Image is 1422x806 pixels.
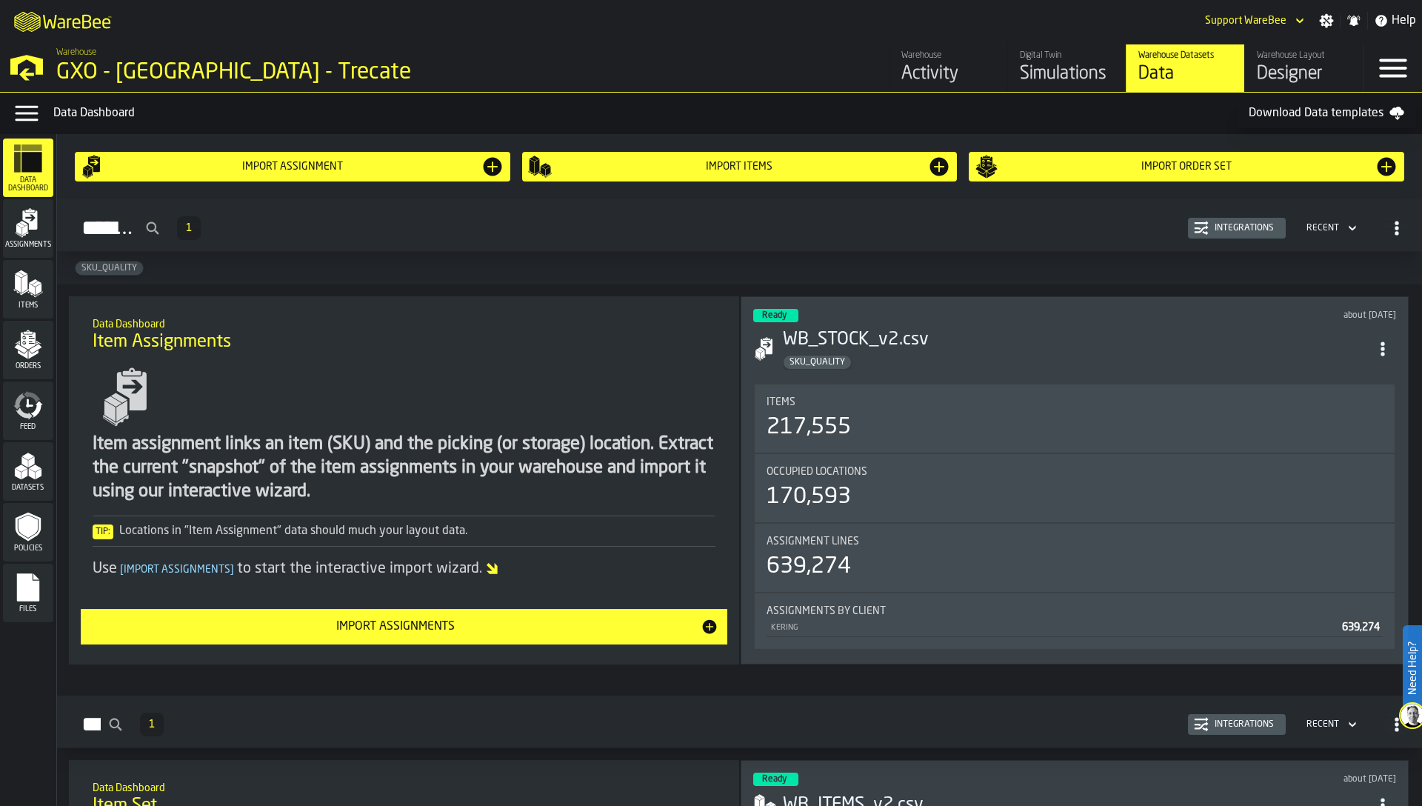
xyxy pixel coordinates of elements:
label: button-toggle-Data Menu [6,99,47,128]
div: 217,555 [767,414,851,441]
div: Integrations [1209,223,1280,233]
div: Title [767,466,1383,478]
div: DropdownMenuValue-Support WareBee [1205,15,1286,27]
h2: Sub Title [93,316,716,330]
div: ItemListCard- [69,296,740,665]
div: Data [1138,62,1232,86]
button: button-Import Items [522,152,958,181]
div: Import Items [552,161,928,173]
div: Import Assignments [90,618,701,636]
div: Designer [1257,62,1351,86]
span: 639,274 [1342,622,1380,633]
span: Ready [762,775,787,784]
div: stat-Assignment lines [755,524,1395,592]
div: Updated: 11/07/2025, 01:29:20 Created: 09/07/2025, 18:25:46 [1099,774,1396,785]
span: Datasets [3,484,53,492]
span: Import Assignments [117,564,237,575]
div: Warehouse [901,50,995,61]
div: Warehouse Datasets [1138,50,1232,61]
label: button-toggle-Settings [1313,13,1340,28]
div: Activity [901,62,995,86]
label: Need Help? [1404,627,1421,710]
h3: WB_STOCK_v2.csv [783,328,1369,352]
span: ] [230,564,234,575]
div: stat-Occupied Locations [755,454,1395,522]
div: status-3 2 [753,309,798,322]
span: Warehouse [56,47,96,58]
span: Policies [3,544,53,553]
li: menu Items [3,260,53,319]
div: KERING [770,623,1336,633]
div: DropdownMenuValue-Support WareBee [1199,12,1307,30]
div: Digital Twin [1020,50,1114,61]
div: ButtonLoadMore-Load More-Prev-First-Last [171,216,207,240]
span: Feed [3,423,53,431]
span: SKU_QUALITY [784,357,851,367]
li: menu Datasets [3,442,53,502]
div: ItemListCard-DashboardItemContainer [741,296,1409,665]
li: menu Data Dashboard [3,139,53,198]
div: 639,274 [767,553,851,580]
li: menu Orders [3,321,53,380]
div: Warehouse Layout [1257,50,1351,61]
span: Files [3,605,53,613]
li: menu Feed [3,382,53,441]
div: Title [767,536,1383,547]
div: DropdownMenuValue-4 [1301,219,1360,237]
div: Use to start the interactive import wizard. [93,559,716,579]
div: ButtonLoadMore-Load More-Prev-First-Last [134,713,170,736]
li: menu Assignments [3,199,53,259]
div: Locations in "Item Assignment" data should much your layout data. [93,522,716,540]
span: Orders [3,362,53,370]
span: Item Assignments [93,330,231,354]
span: Assignments [3,241,53,249]
button: button-Import Order Set [969,152,1404,181]
span: Ready [762,311,787,320]
button: button-Integrations [1188,218,1286,239]
a: link-to-/wh/i/7274009e-5361-4e21-8e36-7045ee840609/simulations [1007,44,1126,92]
div: Title [767,605,1383,617]
div: GXO - [GEOGRAPHIC_DATA] - Trecate [56,59,456,86]
a: Download Data templates [1237,99,1416,128]
label: button-toggle-Help [1368,12,1422,30]
span: 1 [149,719,155,730]
li: menu Files [3,564,53,623]
span: Tip: [93,524,113,539]
span: [ [120,564,124,575]
li: menu Policies [3,503,53,562]
div: Item assignment links an item (SKU) and the picking (or storage) location. Extract the current "s... [93,433,716,504]
div: title-Item Assignments [81,308,728,362]
span: 1 [186,223,192,233]
div: DropdownMenuValue-4 [1306,223,1339,233]
span: Items [3,302,53,310]
button: button-Import assignment [75,152,510,181]
div: status-3 2 [753,773,798,786]
div: 170,593 [767,484,851,510]
div: Simulations [1020,62,1114,86]
div: Import Order Set [998,161,1375,173]
button: button-Import Assignments [81,609,728,645]
label: button-toggle-Menu [1363,44,1422,92]
h2: Sub Title [93,779,716,794]
a: link-to-/wh/i/7274009e-5361-4e21-8e36-7045ee840609/designer [1244,44,1363,92]
div: stat-Assignments by Client [755,593,1395,649]
div: Title [767,396,1383,408]
span: Assignments by Client [767,605,886,617]
a: link-to-/wh/i/7274009e-5361-4e21-8e36-7045ee840609/data [1126,44,1244,92]
a: link-to-/wh/i/7274009e-5361-4e21-8e36-7045ee840609/feed/ [889,44,1007,92]
div: Updated: 11/07/2025, 01:32:52 Created: 10/07/2025, 15:50:18 [1099,310,1396,321]
div: DropdownMenuValue-4 [1306,719,1339,730]
div: Integrations [1209,719,1280,730]
h2: button-Assignments [57,199,1422,252]
div: Import assignment [104,161,481,173]
span: Items [767,396,795,408]
button: button-Integrations [1188,714,1286,735]
span: Data Dashboard [3,176,53,193]
span: SKU_QUALITY [76,263,143,273]
div: DropdownMenuValue-4 [1301,716,1360,733]
div: stat-Items [755,384,1395,453]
